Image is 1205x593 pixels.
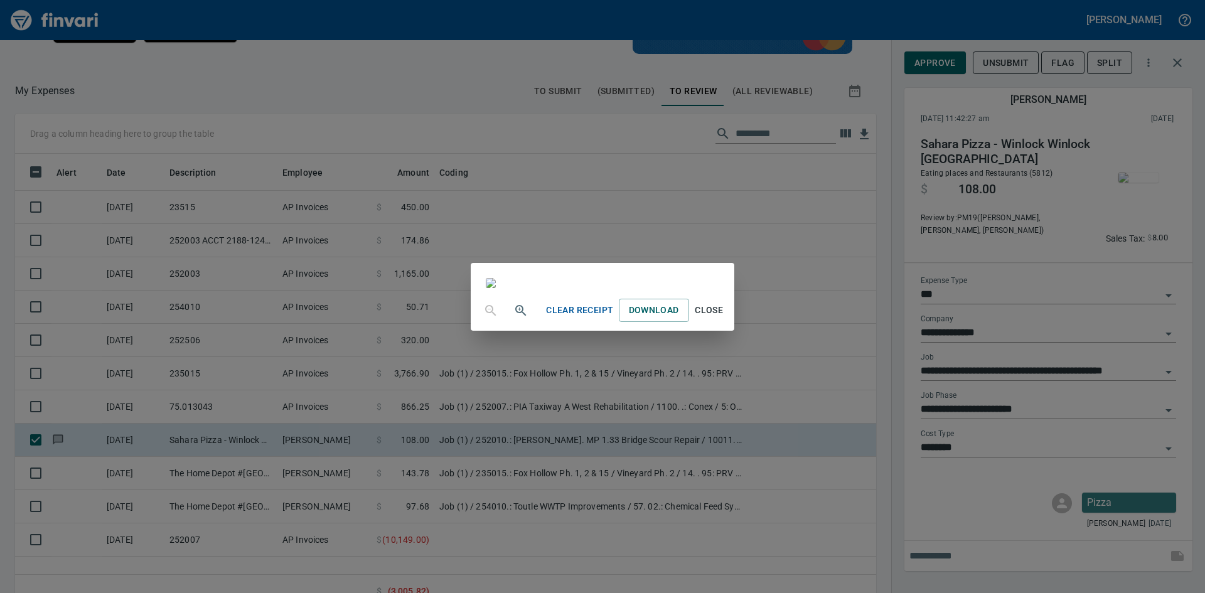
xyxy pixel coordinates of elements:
[689,299,729,322] button: Close
[694,302,724,318] span: Close
[629,302,679,318] span: Download
[541,299,618,322] button: Clear Receipt
[486,278,496,288] img: receipts%2Ftapani%2F2025-09-30%2FRFcrvb3jxRbe16tZQqPIhUcunxI2__A7vWh0cK2ZhNNgFIXgsWb.jpg
[619,299,689,322] a: Download
[546,302,613,318] span: Clear Receipt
